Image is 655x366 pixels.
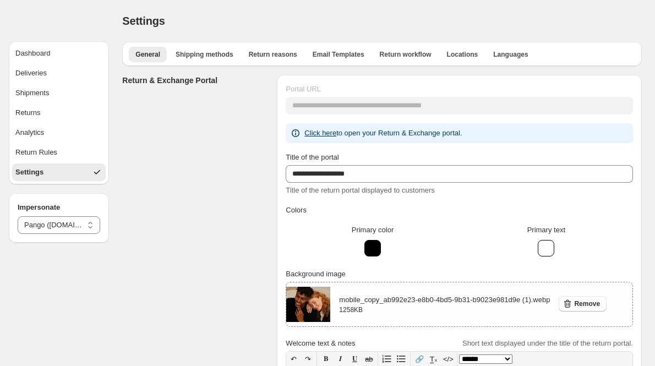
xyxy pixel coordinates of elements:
button: 𝑰 [333,352,347,366]
span: Languages [493,50,528,59]
span: Primary text [527,226,565,234]
span: Short text displayed under the title of the return portal. [462,339,633,347]
span: Background image [286,270,345,278]
button: 𝐁 [319,352,333,366]
span: Welcome text & notes [286,339,355,347]
button: 𝐔 [347,352,362,366]
p: 1258 KB [339,305,550,314]
button: ↷ [301,352,315,366]
span: to open your Return & Exchange portal. [304,129,462,137]
span: Title of the portal [286,153,339,161]
button: Return Rules [12,144,106,161]
button: Settings [12,163,106,181]
span: Email Templates [313,50,364,59]
button: 🔗 [412,352,427,366]
div: Settings [15,167,43,178]
span: Remove [574,299,600,308]
button: Remove [559,296,607,312]
button: Shipments [12,84,106,102]
button: Numbered list [380,352,394,366]
span: Return workflow [380,50,432,59]
span: 𝐔 [352,354,357,363]
div: Deliveries [15,68,47,79]
button: Returns [12,104,106,122]
button: T̲ₓ [427,352,441,366]
div: Analytics [15,127,44,138]
span: Title of the return portal displayed to customers [286,186,434,194]
button: Bullet list [394,352,408,366]
div: Dashboard [15,48,51,59]
button: Analytics [12,124,106,141]
button: ↶ [286,352,301,366]
div: mobile_copy_ab992e23-e8b0-4bd5-9b31-b9023e981d9e (1).webp [339,294,550,314]
span: Locations [447,50,478,59]
button: ab [362,352,376,366]
button: </> [441,352,455,366]
button: Deliveries [12,64,106,82]
h4: Impersonate [18,202,100,213]
s: ab [365,355,373,363]
a: Click here [304,129,336,137]
div: Returns [15,107,41,118]
span: Shipping methods [176,50,233,59]
span: Settings [122,15,165,27]
button: Dashboard [12,45,106,62]
h3: Return & Exchange Portal [122,75,268,86]
span: Primary color [352,226,394,234]
div: Return Rules [15,147,57,158]
span: Colors [286,206,307,214]
span: Portal URL [286,85,321,93]
span: General [135,50,160,59]
span: Return reasons [249,50,297,59]
div: Shipments [15,88,49,99]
